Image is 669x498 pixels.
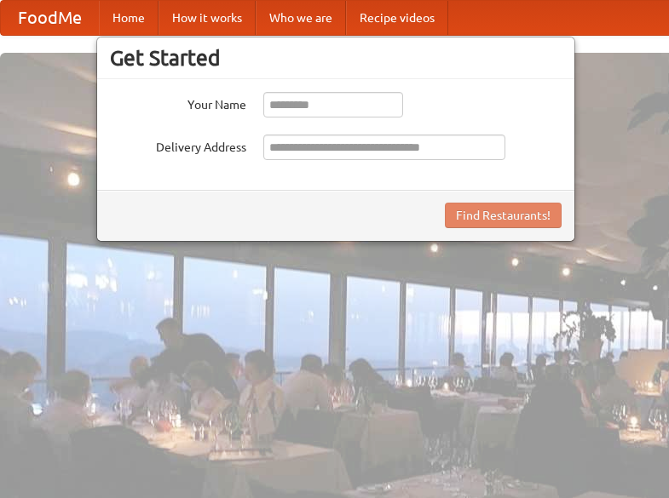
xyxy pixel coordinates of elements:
[1,1,99,35] a: FoodMe
[256,1,346,35] a: Who we are
[110,135,246,156] label: Delivery Address
[445,203,562,228] button: Find Restaurants!
[110,45,562,71] h3: Get Started
[346,1,448,35] a: Recipe videos
[110,92,246,113] label: Your Name
[99,1,159,35] a: Home
[159,1,256,35] a: How it works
